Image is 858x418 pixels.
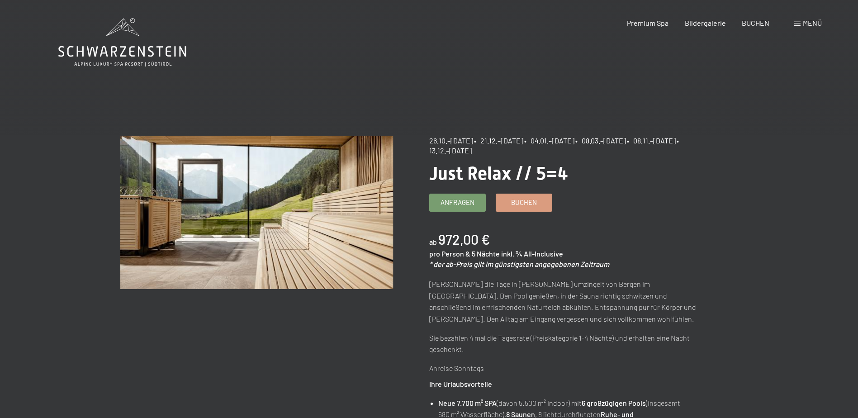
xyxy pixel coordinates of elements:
span: • 08.11.–[DATE] [627,136,676,145]
span: • 04.01.–[DATE] [524,136,574,145]
span: 26.10.–[DATE] [429,136,473,145]
span: • 08.03.–[DATE] [575,136,626,145]
img: Just Relax // 5=4 [120,136,393,289]
span: • 21.12.–[DATE] [474,136,523,145]
strong: 6 großzügigen Pools [582,399,646,407]
span: inkl. ¾ All-Inclusive [501,249,563,258]
p: Anreise Sonntags [429,362,702,374]
strong: Neue 7.700 m² SPA [438,399,497,407]
p: [PERSON_NAME] die Tage in [PERSON_NAME] umzingelt von Bergen im [GEOGRAPHIC_DATA]. Den Pool genie... [429,278,702,324]
span: Anfragen [441,198,474,207]
a: BUCHEN [742,19,769,27]
p: Sie bezahlen 4 mal die Tagesrate (Preiskategorie 1-4 Nächte) und erhalten eine Nacht geschenkt. [429,332,702,355]
span: Menü [803,19,822,27]
a: Buchen [496,194,552,211]
span: Just Relax // 5=4 [429,163,568,184]
a: Premium Spa [627,19,668,27]
a: Bildergalerie [685,19,726,27]
span: 5 Nächte [472,249,500,258]
span: pro Person & [429,249,470,258]
span: Buchen [511,198,537,207]
b: 972,00 € [438,231,490,247]
span: ab [429,237,437,246]
a: Anfragen [430,194,485,211]
em: * der ab-Preis gilt im günstigsten angegebenen Zeitraum [429,260,609,268]
strong: Ihre Urlaubsvorteile [429,380,492,388]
